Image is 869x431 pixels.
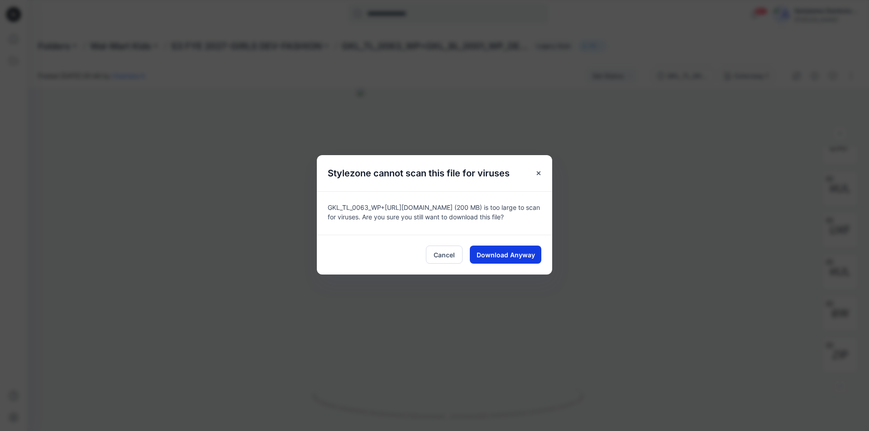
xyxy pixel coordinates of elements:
h5: Stylezone cannot scan this file for viruses [317,155,520,191]
button: Cancel [426,246,463,264]
button: Close [530,165,547,181]
span: Cancel [434,250,455,260]
button: Download Anyway [470,246,541,264]
span: Download Anyway [477,250,535,260]
div: GKL_TL_0063_WP+[URL][DOMAIN_NAME] (200 MB) is too large to scan for viruses. Are you sure you sti... [317,191,552,235]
